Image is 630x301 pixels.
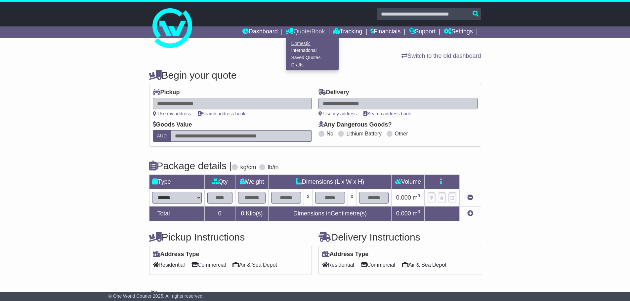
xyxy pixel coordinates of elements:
[304,189,313,207] td: x
[191,260,226,270] span: Commercial
[268,164,278,171] label: lb/in
[409,26,436,38] a: Support
[418,193,420,198] sup: 3
[153,89,180,96] label: Pickup
[235,175,269,189] td: Weight
[444,26,473,38] a: Settings
[363,111,411,116] a: Search address book
[370,26,400,38] a: Financials
[322,260,354,270] span: Residential
[318,232,481,243] h4: Delivery Instructions
[348,189,356,207] td: x
[286,54,338,61] a: Saved Quotes
[392,175,425,189] td: Volume
[318,121,392,129] label: Any Dangerous Goods?
[240,164,256,171] label: kg/cm
[232,260,277,270] span: Air & Sea Depot
[286,61,338,68] a: Drafts
[108,293,204,299] span: © One World Courier 2025. All rights reserved.
[318,89,349,96] label: Delivery
[241,210,244,217] span: 0
[242,26,278,38] a: Dashboard
[396,210,411,217] span: 0.000
[204,207,235,221] td: 0
[333,26,362,38] a: Tracking
[401,53,481,59] a: Switch to the old dashboard
[395,131,408,137] label: Other
[149,290,481,301] h4: Warranty & Insurance
[269,175,392,189] td: Dimensions (L x W x H)
[149,232,312,243] h4: Pickup Instructions
[153,260,185,270] span: Residential
[149,160,232,171] h4: Package details |
[327,131,333,137] label: No
[286,38,339,70] div: Quote/Book
[413,210,420,217] span: m
[153,121,192,129] label: Goods Value
[149,207,204,221] td: Total
[198,111,245,116] a: Search address book
[153,111,191,116] a: Use my address
[402,260,446,270] span: Air & Sea Depot
[322,251,369,258] label: Address Type
[467,210,473,217] a: Add new item
[418,209,420,214] sup: 3
[346,131,382,137] label: Lithium Battery
[396,194,411,201] span: 0.000
[149,175,204,189] td: Type
[149,70,481,81] h4: Begin your quote
[286,47,338,54] a: International
[318,111,357,116] a: Use my address
[467,194,473,201] a: Remove this item
[413,194,420,201] span: m
[235,207,269,221] td: Kilo(s)
[204,175,235,189] td: Qty
[153,251,199,258] label: Address Type
[361,260,395,270] span: Commercial
[153,130,171,142] label: AUD
[286,40,338,47] a: Domestic
[286,26,325,38] a: Quote/Book
[269,207,392,221] td: Dimensions in Centimetre(s)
